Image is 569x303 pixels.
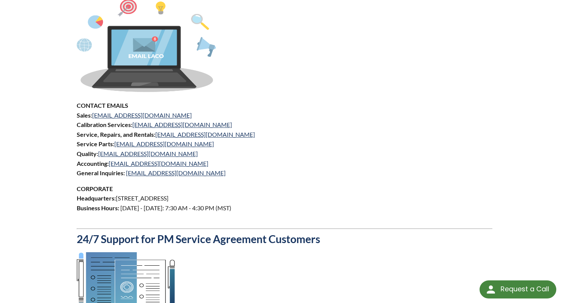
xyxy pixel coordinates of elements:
strong: 24/7 Support for PM Service Agreement Customers [77,233,320,245]
img: round button [485,283,497,295]
div: Request a Call [500,280,549,298]
strong: General Inquiries: [77,169,125,176]
div: Request a Call [479,280,556,298]
a: [EMAIL_ADDRESS][DOMAIN_NAME] [132,121,232,128]
p: [STREET_ADDRESS] [DATE] - [DATE]: 7:30 AM - 4:30 PM (MST) [77,184,492,222]
strong: Business Hours: [77,204,119,211]
strong: Service Parts: [77,140,114,147]
strong: Headquarters: [77,194,116,202]
strong: CORPORATE [77,185,113,192]
strong: Service, Repairs, and Rentals: [77,131,155,138]
strong: Accounting: [77,160,109,167]
strong: CONTACT EMAILS [77,102,128,109]
a: [EMAIL_ADDRESS][DOMAIN_NAME] [126,169,226,176]
a: [EMAIL_ADDRESS][DOMAIN_NAME] [98,150,198,157]
a: [EMAIL_ADDRESS][DOMAIN_NAME] [114,140,214,147]
strong: Calibration Services: [77,121,132,128]
a: [EMAIL_ADDRESS][DOMAIN_NAME] [109,160,208,167]
strong: Quality: [77,150,98,157]
strong: Sales: [77,112,92,119]
a: [EMAIL_ADDRESS][DOMAIN_NAME] [92,112,192,119]
a: [EMAIL_ADDRESS][DOMAIN_NAME] [155,131,255,138]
